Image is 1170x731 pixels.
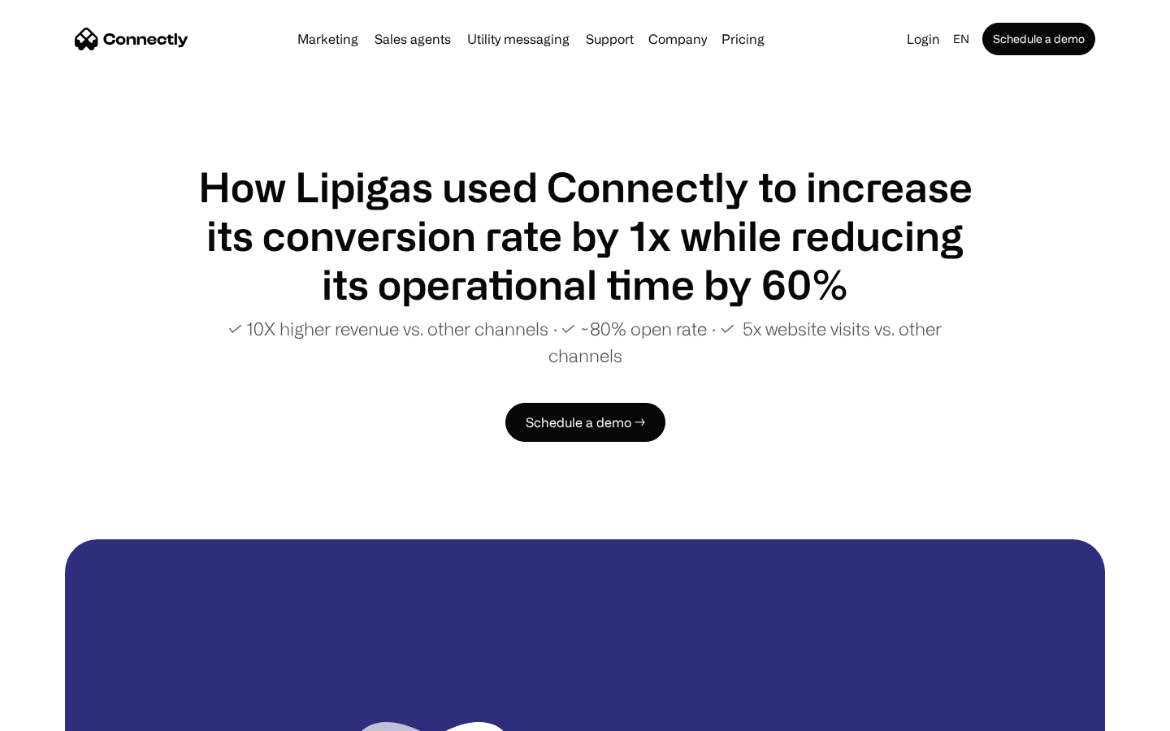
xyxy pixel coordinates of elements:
a: Login [900,28,947,50]
p: ✓ 10X higher revenue vs. other channels ∙ ✓ ~80% open rate ∙ ✓ 5x website visits vs. other channels [195,315,975,369]
a: Pricing [715,32,771,45]
ul: Language list [32,703,97,725]
a: Utility messaging [461,32,576,45]
a: Marketing [291,32,365,45]
a: Support [579,32,640,45]
h1: How Lipigas used Connectly to increase its conversion rate by 1x while reducing its operational t... [195,162,975,309]
a: Schedule a demo → [505,403,665,442]
a: Schedule a demo [982,23,1095,55]
a: Sales agents [368,32,457,45]
aside: Language selected: English [16,701,97,725]
div: en [953,28,969,50]
div: Company [648,28,707,50]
